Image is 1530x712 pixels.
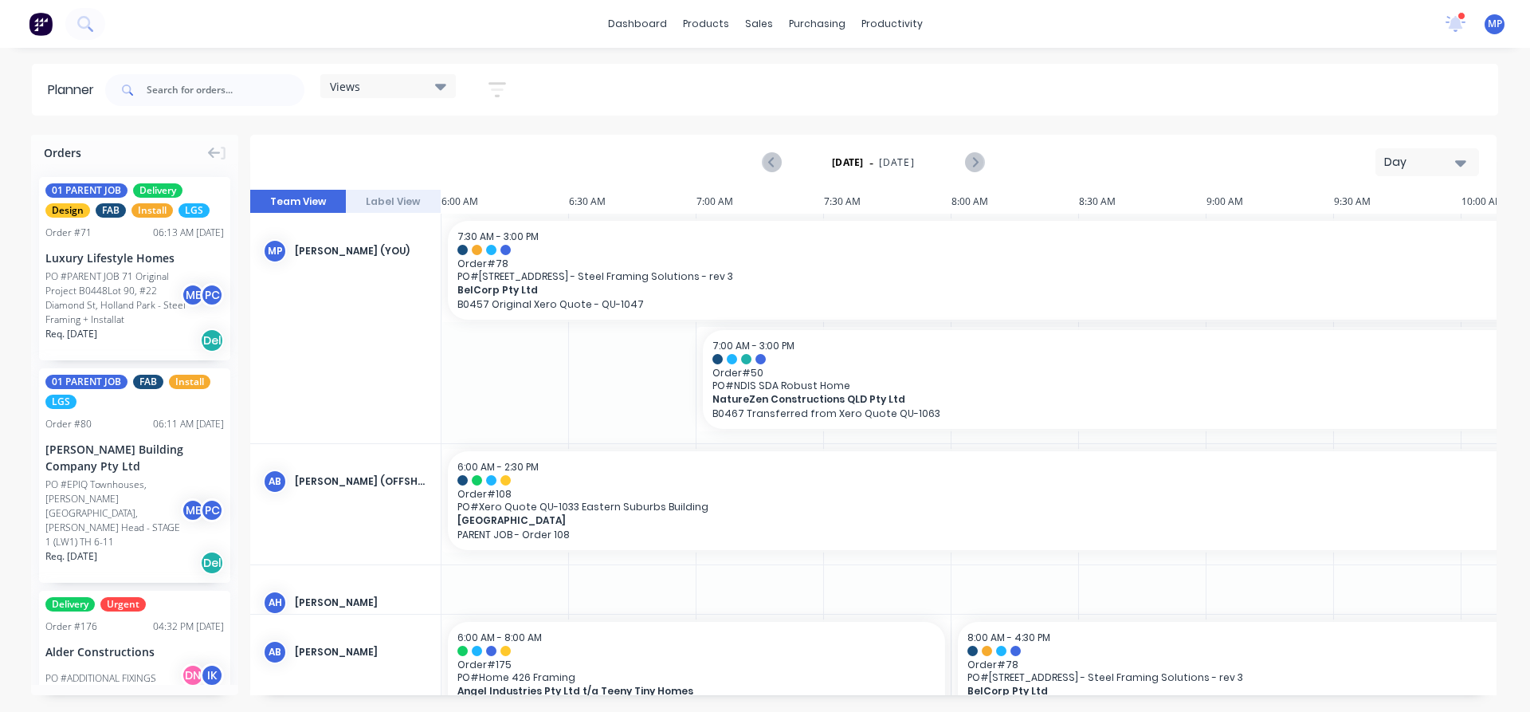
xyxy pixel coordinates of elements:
[100,597,146,612] span: Urgent
[1206,190,1334,214] div: 9:00 AM
[600,12,675,36] a: dashboard
[131,203,173,218] span: Install
[712,339,794,352] span: 7:00 AM - 3:00 PM
[1334,190,1461,214] div: 9:30 AM
[295,244,428,258] div: [PERSON_NAME] (You)
[181,283,205,307] div: ME
[737,12,781,36] div: sales
[181,663,205,687] div: DN
[295,474,428,489] div: [PERSON_NAME] (OFFSHORE)
[45,395,76,409] span: LGS
[346,190,441,214] button: Label View
[457,685,888,697] span: Angel Industries Pty Ltd t/a Teeny Tiny Homes
[45,549,97,564] span: Req. [DATE]
[200,498,224,522] div: PC
[45,643,224,660] div: Alder Constructions
[45,478,186,549] div: PO #EPIQ Townhouses, [PERSON_NAME][GEOGRAPHIC_DATA], [PERSON_NAME] Head - STAGE 1 (LW1) TH 6-11
[96,203,126,218] span: FAB
[869,153,873,172] span: -
[457,460,539,474] span: 6:00 AM - 2:30 PM
[45,417,92,431] div: Order # 80
[1384,154,1457,171] div: Day
[441,190,569,214] div: 6:00 AM
[181,498,205,522] div: ME
[133,375,163,389] span: FAB
[45,327,97,341] span: Req. [DATE]
[48,81,102,100] div: Planner
[967,631,1050,644] span: 8:00 AM - 4:30 PM
[675,12,737,36] div: products
[1079,190,1206,214] div: 8:30 AM
[45,620,97,634] div: Order # 176
[1488,17,1502,31] span: MP
[263,239,287,263] div: MP
[832,155,864,170] strong: [DATE]
[45,226,92,240] div: Order # 71
[457,230,539,243] span: 7:30 AM - 3:00 PM
[153,620,224,634] div: 04:32 PM [DATE]
[45,203,90,218] span: Design
[763,152,782,172] button: Previous page
[1375,148,1479,176] button: Day
[457,631,542,644] span: 6:00 AM - 8:00 AM
[200,283,224,307] div: PC
[263,591,287,615] div: AH
[45,269,186,327] div: PO #PARENT JOB 71 Original Project B0448Lot 90, #22 Diamond St, Holland Park - Steel Framing + In...
[879,155,915,170] span: [DATE]
[781,12,853,36] div: purchasing
[263,640,287,664] div: AB
[569,190,696,214] div: 6:30 AM
[263,470,287,494] div: AB
[330,78,360,95] span: Views
[951,190,1079,214] div: 8:00 AM
[295,645,428,659] div: [PERSON_NAME]
[178,203,210,218] span: LGS
[696,190,824,214] div: 7:00 AM
[133,183,182,198] span: Delivery
[45,441,224,474] div: [PERSON_NAME] Building Company Pty Ltd
[250,190,346,214] button: Team View
[824,190,951,214] div: 7:30 AM
[153,417,224,431] div: 06:11 AM [DATE]
[965,152,983,172] button: Next page
[200,551,224,575] div: Del
[45,183,127,198] span: 01 PARENT JOB
[29,12,53,36] img: Factory
[200,663,224,687] div: IK
[45,250,224,266] div: Luxury Lifestyle Homes
[169,375,210,389] span: Install
[295,596,428,610] div: [PERSON_NAME]
[457,671,936,683] span: PO # Home 426 Framing
[45,597,95,612] span: Delivery
[147,74,304,106] input: Search for orders...
[853,12,931,36] div: productivity
[45,375,127,389] span: 01 PARENT JOB
[44,144,81,161] span: Orders
[153,226,224,240] div: 06:13 AM [DATE]
[457,659,936,671] span: Order # 175
[200,328,224,352] div: Del
[45,671,156,686] div: PO #ADDITIONAL FIXINGS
